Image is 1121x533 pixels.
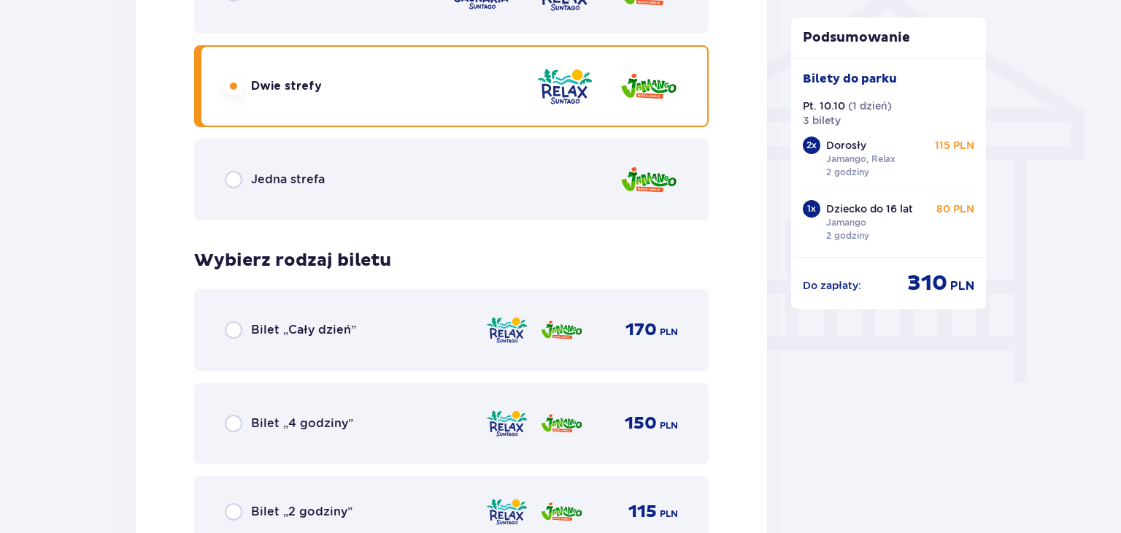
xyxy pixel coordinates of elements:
[251,322,356,338] span: Bilet „Cały dzień”
[625,413,657,434] span: 150
[826,166,869,179] p: 2 godziny
[826,216,866,229] p: Jamango
[251,415,353,432] span: Bilet „4 godziny”
[848,99,892,113] p: ( 1 dzień )
[251,504,353,520] span: Bilet „2 godziny”
[826,229,869,242] p: 2 godziny
[803,137,820,154] div: 2 x
[826,138,866,153] p: Dorosły
[660,419,678,432] span: PLN
[907,269,947,297] span: 310
[936,202,974,216] p: 80 PLN
[628,501,657,523] span: 115
[485,496,528,527] img: Relax
[935,138,974,153] p: 115 PLN
[620,159,678,201] img: Jamango
[826,153,895,166] p: Jamango, Relax
[485,315,528,345] img: Relax
[251,172,325,188] span: Jedna strefa
[485,408,528,439] img: Relax
[826,202,913,216] p: Dziecko do 16 lat
[803,200,820,218] div: 1 x
[620,66,678,107] img: Jamango
[660,507,678,521] span: PLN
[625,319,657,341] span: 170
[803,278,861,293] p: Do zapłaty :
[803,113,841,128] p: 3 bilety
[540,315,583,345] img: Jamango
[803,71,897,87] p: Bilety do parku
[194,250,391,272] h4: Wybierz rodzaj biletu
[950,278,974,294] span: PLN
[251,78,322,94] span: Dwie strefy
[536,66,594,107] img: Relax
[660,326,678,339] span: PLN
[540,496,583,527] img: Jamango
[803,99,845,113] p: Pt. 10.10
[791,29,987,47] p: Podsumowanie
[540,408,583,439] img: Jamango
